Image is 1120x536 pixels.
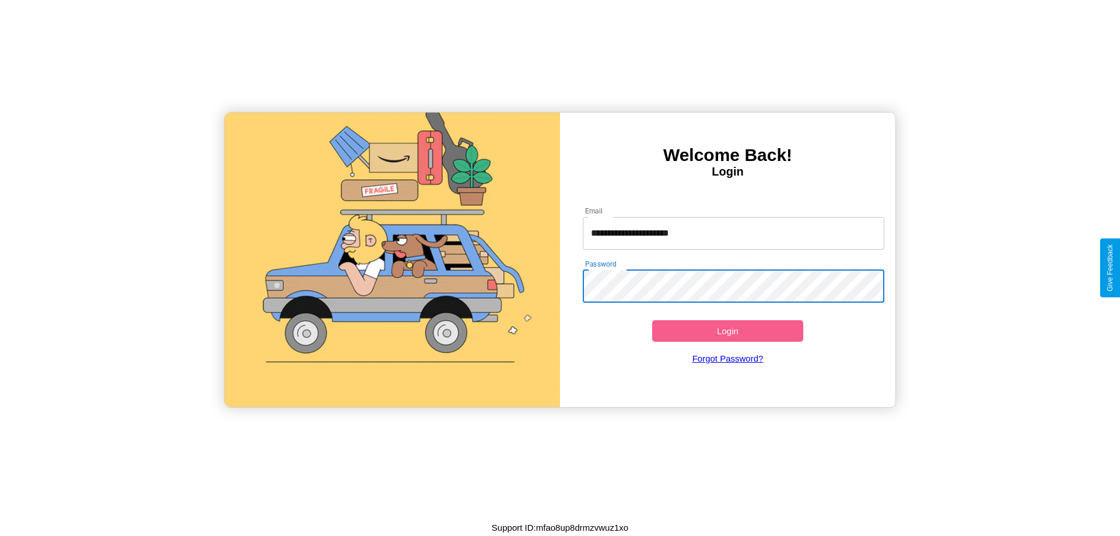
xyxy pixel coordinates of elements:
[577,342,879,375] a: Forgot Password?
[652,320,803,342] button: Login
[225,113,560,407] img: gif
[560,165,895,178] h4: Login
[492,520,628,535] p: Support ID: mfao8up8drmzvwuz1xo
[1106,244,1114,292] div: Give Feedback
[585,259,616,269] label: Password
[585,206,603,216] label: Email
[560,145,895,165] h3: Welcome Back!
